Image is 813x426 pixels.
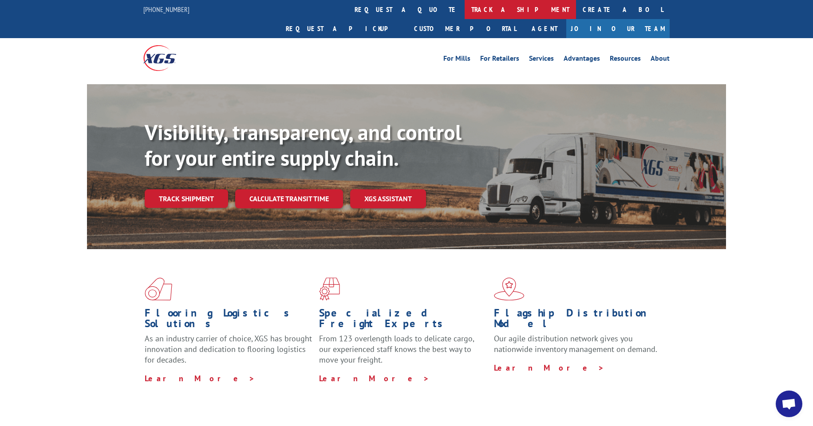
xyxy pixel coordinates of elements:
[279,19,407,38] a: Request a pickup
[350,189,426,208] a: XGS ASSISTANT
[145,308,312,333] h1: Flooring Logistics Solutions
[407,19,523,38] a: Customer Portal
[529,55,554,65] a: Services
[145,277,172,301] img: xgs-icon-total-supply-chain-intelligence-red
[494,333,657,354] span: Our agile distribution network gives you nationwide inventory management on demand.
[566,19,670,38] a: Join Our Team
[145,373,255,383] a: Learn More >
[235,189,343,208] a: Calculate transit time
[319,277,340,301] img: xgs-icon-focused-on-flooring-red
[145,118,462,172] b: Visibility, transparency, and control for your entire supply chain.
[443,55,470,65] a: For Mills
[145,333,312,365] span: As an industry carrier of choice, XGS has brought innovation and dedication to flooring logistics...
[319,308,487,333] h1: Specialized Freight Experts
[523,19,566,38] a: Agent
[143,5,189,14] a: [PHONE_NUMBER]
[145,189,228,208] a: Track shipment
[651,55,670,65] a: About
[494,363,604,373] a: Learn More >
[494,308,662,333] h1: Flagship Distribution Model
[610,55,641,65] a: Resources
[776,391,802,417] a: Open chat
[480,55,519,65] a: For Retailers
[319,373,430,383] a: Learn More >
[494,277,525,301] img: xgs-icon-flagship-distribution-model-red
[564,55,600,65] a: Advantages
[319,333,487,373] p: From 123 overlength loads to delicate cargo, our experienced staff knows the best way to move you...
